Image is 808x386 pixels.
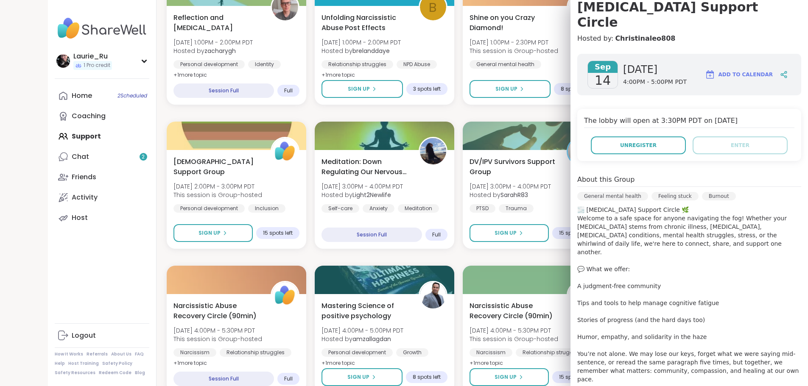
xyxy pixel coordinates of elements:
[220,348,291,357] div: Relationship struggles
[420,138,446,164] img: Light2Newlife
[470,335,558,343] span: This session is Group-hosted
[470,204,495,213] div: PTSD
[84,62,110,69] span: 1 Pro credit
[55,370,95,376] a: Safety Resources
[470,326,558,335] span: [DATE] 4:00PM - 5:30PM PDT
[248,60,281,69] div: Identity
[55,351,83,357] a: How It Works
[623,78,687,86] span: 4:00PM - 5:00PM PDT
[470,301,557,321] span: Narcissistic Abuse Recovery Circle (90min)
[559,374,589,380] span: 15 spots left
[705,69,715,80] img: ShareWell Logomark
[495,373,517,381] span: Sign Up
[352,47,390,55] b: brelanddaye
[470,80,551,98] button: Sign Up
[561,86,589,92] span: 8 spots left
[173,47,253,55] span: Hosted by
[272,138,298,164] img: ShareWell
[72,193,98,202] div: Activity
[72,91,92,100] div: Home
[55,14,149,43] img: ShareWell Nav Logo
[68,361,99,367] a: Host Training
[135,370,145,376] a: Blog
[87,351,108,357] a: Referrals
[322,157,409,177] span: Meditation: Down Regulating Our Nervous System
[322,182,403,191] span: [DATE] 3:00PM - 4:00PM PDT
[495,85,517,93] span: Sign Up
[651,192,699,200] div: Feeling stuck
[432,231,441,238] span: Full
[577,175,635,185] h4: About this Group
[322,335,403,343] span: Hosted by
[117,92,147,99] span: 2 Scheduled
[568,282,594,308] img: ShareWell
[397,60,437,69] div: NPD Abuse
[322,228,422,242] div: Session Full
[99,370,131,376] a: Redeem Code
[199,229,221,237] span: Sign Up
[322,348,393,357] div: Personal development
[413,86,441,92] span: 3 spots left
[272,282,298,308] img: ShareWell
[284,375,293,382] span: Full
[322,13,409,33] span: Unfolding Narcissistic Abuse Post Effects
[577,192,648,200] div: General mental health
[591,136,686,154] button: Unregister
[499,204,534,213] div: Trauma
[204,47,236,55] b: zacharygh
[352,335,391,343] b: amzallagdan
[173,204,245,213] div: Personal development
[173,182,262,191] span: [DATE] 2:00PM - 3:00PM PDT
[55,167,149,187] a: Friends
[559,230,589,236] span: 15 spots left
[413,374,441,380] span: 8 spots left
[173,60,245,69] div: Personal development
[322,191,403,199] span: Hosted by
[73,52,112,61] div: Laurie_Ru
[322,60,393,69] div: Relationship struggles
[142,153,145,161] span: 2
[470,368,549,386] button: Sign Up
[173,38,253,47] span: [DATE] 1:00PM - 2:00PM PDT
[398,204,439,213] div: Meditation
[623,63,687,76] span: [DATE]
[102,361,132,367] a: Safety Policy
[470,38,558,47] span: [DATE] 1:00PM - 2:30PM PDT
[348,85,370,93] span: Sign Up
[56,54,70,68] img: Laurie_Ru
[55,86,149,106] a: Home2Scheduled
[470,182,551,191] span: [DATE] 3:00PM - 4:00PM PDT
[72,172,96,182] div: Friends
[322,204,359,213] div: Self-care
[111,351,131,357] a: About Us
[568,138,594,164] img: SarahR83
[588,61,618,73] span: Sep
[72,331,96,340] div: Logout
[584,116,794,128] h4: The lobby will open at 3:30PM PDT on [DATE]
[470,13,557,33] span: Shine on you Crazy Diamond!
[55,187,149,208] a: Activity
[135,351,144,357] a: FAQ
[620,142,657,149] span: Unregister
[322,47,401,55] span: Hosted by
[495,229,517,237] span: Sign Up
[470,60,541,69] div: General mental health
[55,106,149,126] a: Coaching
[322,80,403,98] button: Sign Up
[322,368,403,386] button: Sign Up
[55,361,65,367] a: Help
[55,147,149,167] a: Chat2
[500,191,528,199] b: SarahR83
[173,335,262,343] span: This session is Group-hosted
[322,326,403,335] span: [DATE] 4:00PM - 5:00PM PDT
[173,372,274,386] div: Session Full
[470,191,551,199] span: Hosted by
[55,325,149,346] a: Logout
[284,87,293,94] span: Full
[516,348,587,357] div: Relationship struggles
[72,111,106,121] div: Coaching
[363,204,394,213] div: Anxiety
[470,47,558,55] span: This session is Group-hosted
[72,213,88,222] div: Host
[701,64,777,85] button: Add to Calendar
